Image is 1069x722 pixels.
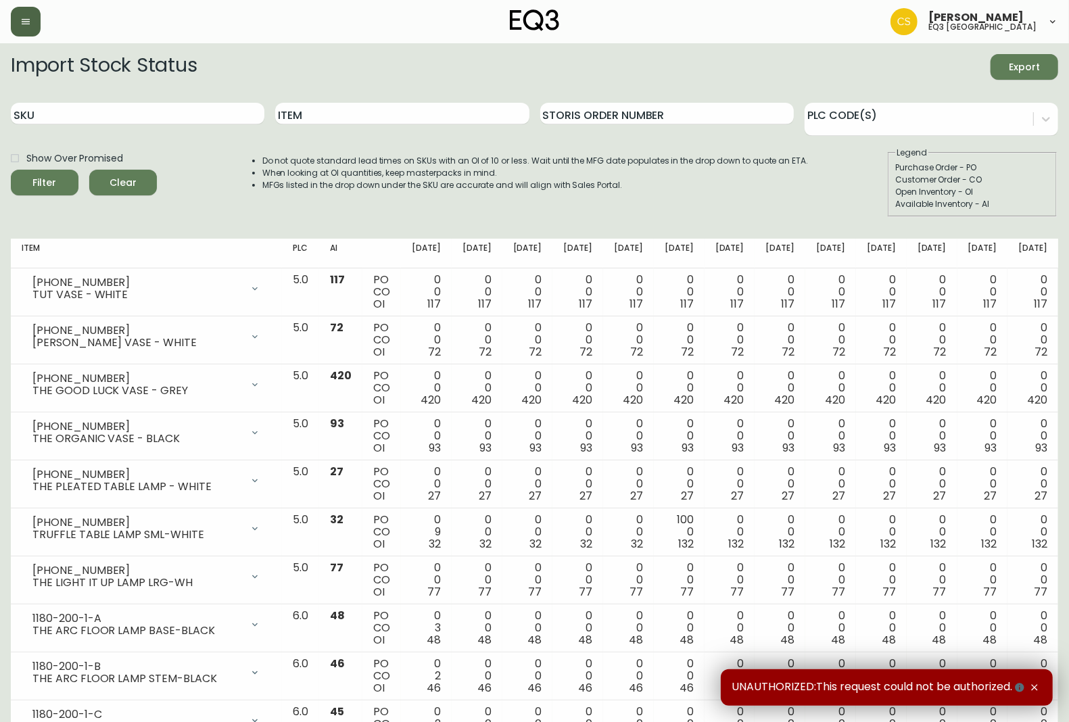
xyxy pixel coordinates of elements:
[479,344,492,360] span: 72
[26,151,123,166] span: Show Over Promised
[32,708,241,721] div: 1180-200-1-C
[563,322,592,358] div: 0 0
[665,610,694,646] div: 0 0
[629,584,643,600] span: 77
[478,584,492,600] span: 77
[530,440,542,456] span: 93
[765,274,794,310] div: 0 0
[832,488,845,504] span: 27
[629,632,643,648] span: 48
[1034,296,1047,312] span: 117
[968,418,997,454] div: 0 0
[32,516,241,529] div: [PHONE_NUMBER]
[262,167,809,179] li: When looking at OI quantities, keep masterpacks in mind.
[401,239,452,268] th: [DATE]
[926,392,947,408] span: 420
[1035,344,1047,360] span: 72
[373,296,385,312] span: OI
[665,274,694,310] div: 0 0
[715,562,744,598] div: 0 0
[782,488,794,504] span: 27
[918,322,947,358] div: 0 0
[631,536,643,552] span: 32
[629,296,643,312] span: 117
[563,418,592,454] div: 0 0
[665,514,694,550] div: 100 0
[373,392,385,408] span: OI
[11,170,78,195] button: Filter
[373,370,390,406] div: PO CO
[373,632,385,648] span: OI
[563,610,592,646] div: 0 0
[825,392,845,408] span: 420
[32,673,241,685] div: THE ARC FLOOR LAMP STEM-BLACK
[462,370,492,406] div: 0 0
[816,274,845,310] div: 0 0
[282,316,319,364] td: 5.0
[895,162,1049,174] div: Purchase Order - PO
[867,370,896,406] div: 0 0
[1035,440,1047,456] span: 93
[867,418,896,454] div: 0 0
[732,680,1027,695] span: UNAUTHORIZED:This request could not be authorized.
[89,170,157,195] button: Clear
[428,344,441,360] span: 72
[984,488,997,504] span: 27
[32,420,241,433] div: [PHONE_NUMBER]
[732,440,744,456] span: 93
[373,274,390,310] div: PO CO
[22,418,271,448] div: [PHONE_NUMBER]THE ORGANIC VASE - BLACK
[552,239,603,268] th: [DATE]
[563,274,592,310] div: 0 0
[282,508,319,556] td: 5.0
[1027,392,1047,408] span: 420
[630,344,643,360] span: 72
[830,536,845,552] span: 132
[412,370,441,406] div: 0 0
[968,466,997,502] div: 0 0
[680,632,694,648] span: 48
[11,54,197,80] h2: Import Stock Status
[883,488,896,504] span: 27
[614,370,643,406] div: 0 0
[614,610,643,646] div: 0 0
[884,440,896,456] span: 93
[1018,322,1047,358] div: 0 0
[462,418,492,454] div: 0 0
[731,584,744,600] span: 77
[330,320,343,335] span: 72
[530,536,542,552] span: 32
[282,604,319,652] td: 6.0
[33,174,57,191] div: Filter
[805,239,856,268] th: [DATE]
[330,512,343,527] span: 32
[681,488,694,504] span: 27
[614,466,643,502] div: 0 0
[781,296,794,312] span: 117
[765,514,794,550] div: 0 0
[867,466,896,502] div: 0 0
[32,433,241,445] div: THE ORGANIC VASE - BLACK
[513,466,542,502] div: 0 0
[934,344,947,360] span: 72
[832,344,845,360] span: 72
[968,274,997,310] div: 0 0
[579,296,592,312] span: 117
[282,239,319,268] th: PLC
[22,658,271,688] div: 1180-200-1-BTHE ARC FLOOR LAMP STEM-BLACK
[373,322,390,358] div: PO CO
[918,514,947,550] div: 0 0
[724,392,744,408] span: 420
[462,322,492,358] div: 0 0
[665,370,694,406] div: 0 0
[428,488,441,504] span: 27
[984,440,997,456] span: 93
[832,584,845,600] span: 77
[412,466,441,502] div: 0 0
[579,344,592,360] span: 72
[918,466,947,502] div: 0 0
[614,274,643,310] div: 0 0
[715,466,744,502] div: 0 0
[32,660,241,673] div: 1180-200-1-B
[681,344,694,360] span: 72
